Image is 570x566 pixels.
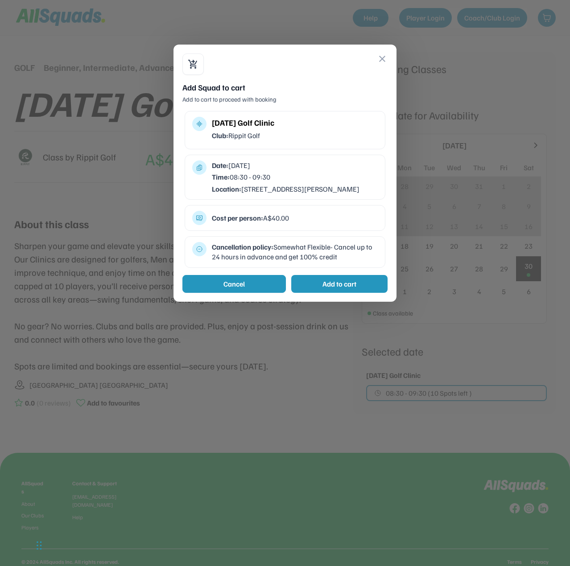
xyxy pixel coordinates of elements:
div: [DATE] [212,160,378,170]
div: [DATE] Golf Clinic [212,117,378,129]
button: close [377,53,388,64]
strong: Club: [212,131,228,140]
div: Add to cart to proceed with booking [182,95,388,104]
div: 08:30 - 09:30 [212,172,378,182]
strong: Location: [212,185,241,193]
button: Cancel [182,275,286,293]
strong: Cancellation policy: [212,242,273,251]
div: [STREET_ADDRESS][PERSON_NAME] [212,184,378,194]
div: Add to cart [322,279,356,289]
div: Add Squad to cart [182,82,388,93]
strong: Date: [212,161,228,170]
div: Rippit Golf [212,131,378,140]
button: shopping_cart_checkout [188,59,198,70]
div: Somewhat Flexible- Cancel up to 24 hours in advance and get 100% credit [212,242,378,262]
strong: Cost per person: [212,213,263,222]
div: A$40.00 [212,213,378,223]
button: multitrack_audio [196,120,203,127]
strong: Time: [212,172,230,181]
